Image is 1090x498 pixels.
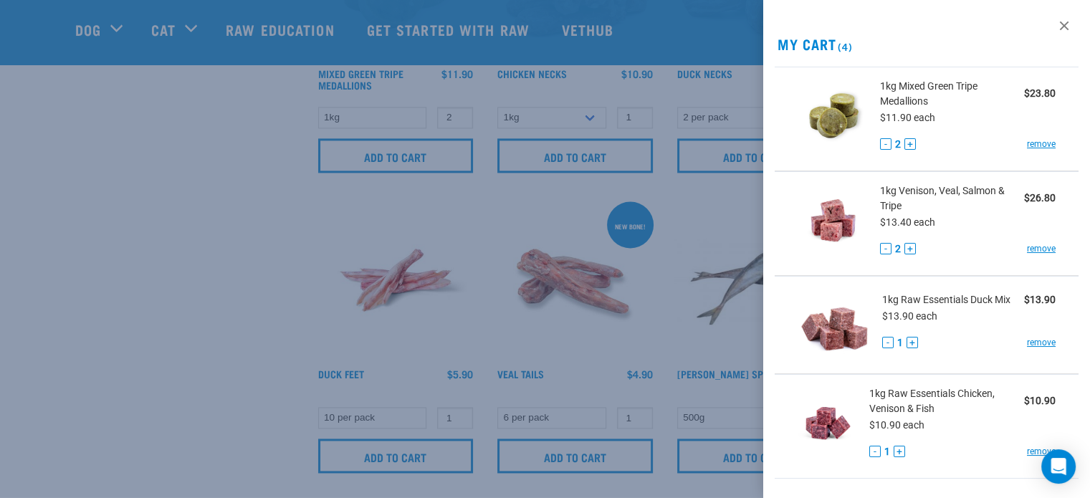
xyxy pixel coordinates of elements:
[1027,336,1056,349] a: remove
[880,79,1024,109] span: 1kg Mixed Green Tripe Medallions
[1041,449,1076,484] div: Open Intercom Messenger
[904,138,916,150] button: +
[907,337,918,348] button: +
[880,112,935,123] span: $11.90 each
[763,36,1090,52] h2: My Cart
[798,79,870,153] img: Mixed Green Tripe Medallions
[882,310,937,322] span: $13.90 each
[880,243,891,254] button: -
[798,183,869,257] img: Venison, Veal, Salmon & Tripe
[880,138,891,150] button: -
[895,241,901,257] span: 2
[894,446,905,457] button: +
[882,292,1010,307] span: 1kg Raw Essentials Duck Mix
[869,419,924,431] span: $10.90 each
[798,386,859,460] img: Raw Essentials Chicken, Venison & Fish
[836,44,852,49] span: (4)
[884,444,890,459] span: 1
[869,386,1024,416] span: 1kg Raw Essentials Chicken, Venison & Fish
[880,183,1024,214] span: 1kg Venison, Veal, Salmon & Tripe
[904,243,916,254] button: +
[1027,242,1056,255] a: remove
[882,337,894,348] button: -
[1027,445,1056,458] a: remove
[798,288,871,362] img: Raw Essentials Duck Mix
[897,335,903,350] span: 1
[1024,87,1056,99] strong: $23.80
[880,216,935,228] span: $13.40 each
[1024,395,1056,406] strong: $10.90
[1027,138,1056,150] a: remove
[1024,192,1056,203] strong: $26.80
[869,446,881,457] button: -
[1024,294,1056,305] strong: $13.90
[895,137,901,152] span: 2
